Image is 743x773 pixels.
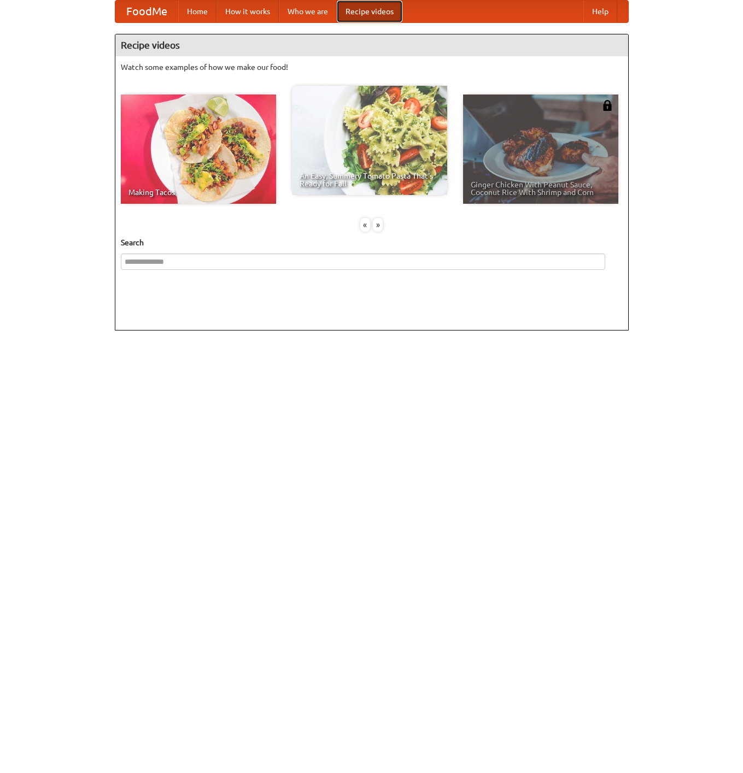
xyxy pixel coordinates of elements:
a: How it works [217,1,279,22]
div: « [360,218,370,232]
a: Who we are [279,1,337,22]
h5: Search [121,237,623,248]
h4: Recipe videos [115,34,628,56]
p: Watch some examples of how we make our food! [121,62,623,73]
span: An Easy, Summery Tomato Pasta That's Ready for Fall [300,172,440,187]
a: An Easy, Summery Tomato Pasta That's Ready for Fall [292,86,447,195]
span: Making Tacos [128,188,268,196]
a: FoodMe [115,1,178,22]
a: Help [583,1,617,22]
div: » [373,218,383,232]
a: Recipe videos [337,1,402,22]
img: 483408.png [602,100,613,111]
a: Home [178,1,217,22]
a: Making Tacos [121,95,276,204]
